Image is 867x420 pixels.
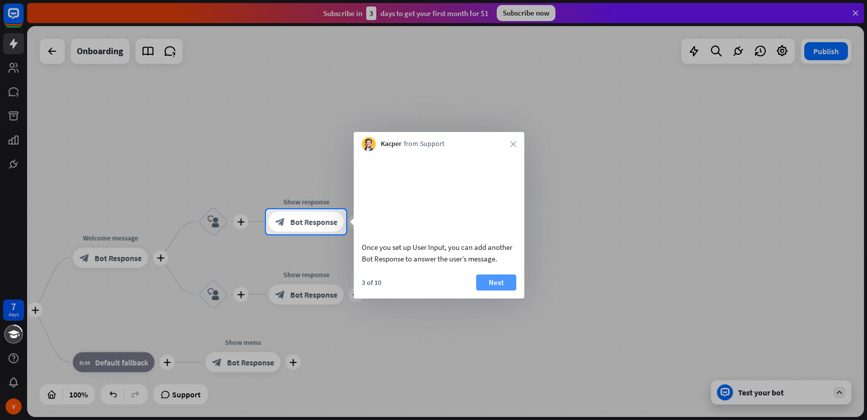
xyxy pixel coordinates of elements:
button: Open LiveChat chat widget [8,4,38,34]
span: from Support [404,139,445,149]
span: Kacper [381,139,401,149]
div: Once you set up User Input, you can add another Bot Response to answer the user’s message. [362,241,516,264]
span: Bot Response [290,217,337,227]
button: Next [476,274,516,291]
i: close [510,141,516,147]
i: block_bot_response [275,217,285,227]
div: 3 of 10 [362,278,381,287]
